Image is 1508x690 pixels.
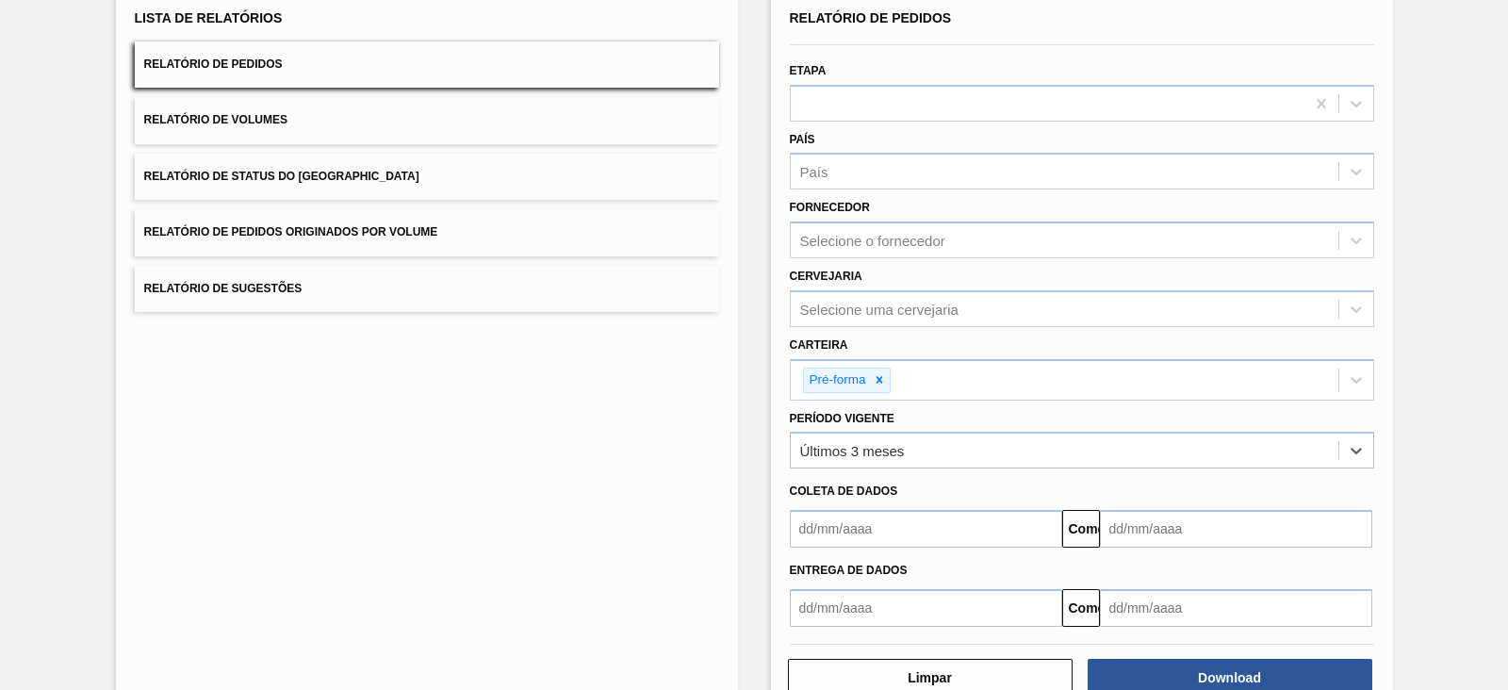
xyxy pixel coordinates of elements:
font: Cervejaria [790,270,862,283]
input: dd/mm/aaaa [790,589,1062,627]
font: Relatório de Pedidos [144,57,283,71]
input: dd/mm/aaaa [1100,589,1372,627]
font: Relatório de Sugestões [144,282,303,295]
font: Comeu [1069,521,1113,536]
font: Etapa [790,64,827,77]
button: Comeu [1062,510,1100,548]
font: Lista de Relatórios [135,10,283,25]
font: País [800,164,828,180]
font: Selecione uma cervejaria [800,301,959,317]
button: Relatório de Volumes [135,97,719,143]
input: dd/mm/aaaa [1100,510,1372,548]
font: Período Vigente [790,412,894,425]
font: Download [1198,670,1261,685]
button: Relatório de Pedidos [135,41,719,88]
font: Relatório de Status do [GEOGRAPHIC_DATA] [144,170,419,183]
font: Últimos 3 meses [800,443,905,459]
button: Relatório de Sugestões [135,266,719,312]
input: dd/mm/aaaa [790,510,1062,548]
font: Coleta de dados [790,485,898,498]
font: Carteira [790,338,848,352]
font: Entrega de dados [790,564,908,577]
font: País [790,133,815,146]
font: Limpar [908,670,952,685]
font: Relatório de Pedidos [790,10,952,25]
font: Fornecedor [790,201,870,214]
font: Relatório de Pedidos Originados por Volume [144,226,438,239]
font: Relatório de Volumes [144,114,287,127]
button: Relatório de Pedidos Originados por Volume [135,209,719,255]
button: Relatório de Status do [GEOGRAPHIC_DATA] [135,154,719,200]
font: Selecione o fornecedor [800,233,945,249]
button: Comeu [1062,589,1100,627]
font: Comeu [1069,600,1113,616]
font: Pré-forma [810,372,866,386]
